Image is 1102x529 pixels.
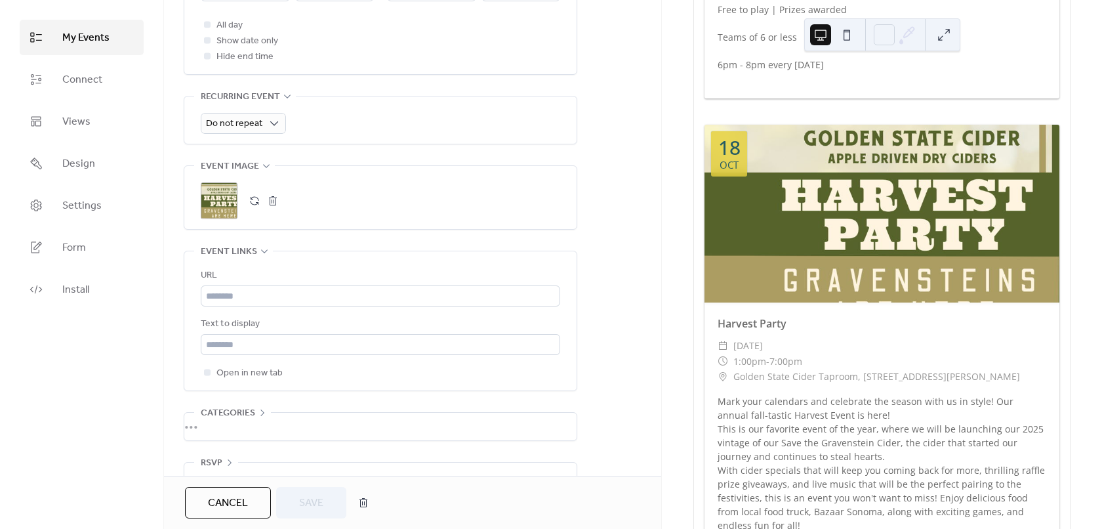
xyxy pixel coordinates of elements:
span: Categories [201,406,255,421]
a: Design [20,146,144,181]
a: My Events [20,20,144,55]
span: Settings [62,198,102,214]
span: Design [62,156,95,172]
span: Golden State Cider Taproom, [STREET_ADDRESS][PERSON_NAME] [733,369,1020,385]
div: ​ [718,354,728,370]
a: Form [20,230,144,265]
div: ​ [718,338,728,354]
a: Install [20,272,144,307]
div: ; [201,182,237,219]
div: 18 [718,138,741,158]
span: Views [62,114,91,130]
span: Show date only [216,33,278,49]
span: Open in new tab [216,366,283,381]
div: ​ [718,369,728,385]
a: Settings [20,188,144,223]
a: Connect [20,62,144,97]
div: Oct [720,160,739,170]
span: - [766,354,769,370]
div: ••• [184,413,577,440]
div: URL [201,268,558,284]
span: 1:00pm [733,354,766,370]
span: Recurring event [201,89,280,105]
span: Install [62,282,89,298]
div: ••• [184,463,577,490]
div: Harvest Party [704,316,1059,331]
span: Event image [201,159,259,175]
span: All day [216,18,243,33]
button: Cancel [185,487,271,518]
a: Views [20,104,144,139]
span: 7:00pm [769,354,802,370]
div: Text to display [201,316,558,332]
span: Do not repeat [206,115,262,133]
span: Form [62,240,86,256]
span: Connect [62,72,102,88]
span: RSVP [201,455,222,471]
span: Event links [201,244,257,260]
span: [DATE] [733,338,763,354]
span: My Events [62,30,110,46]
span: Hide end time [216,49,274,65]
span: Cancel [208,496,248,511]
